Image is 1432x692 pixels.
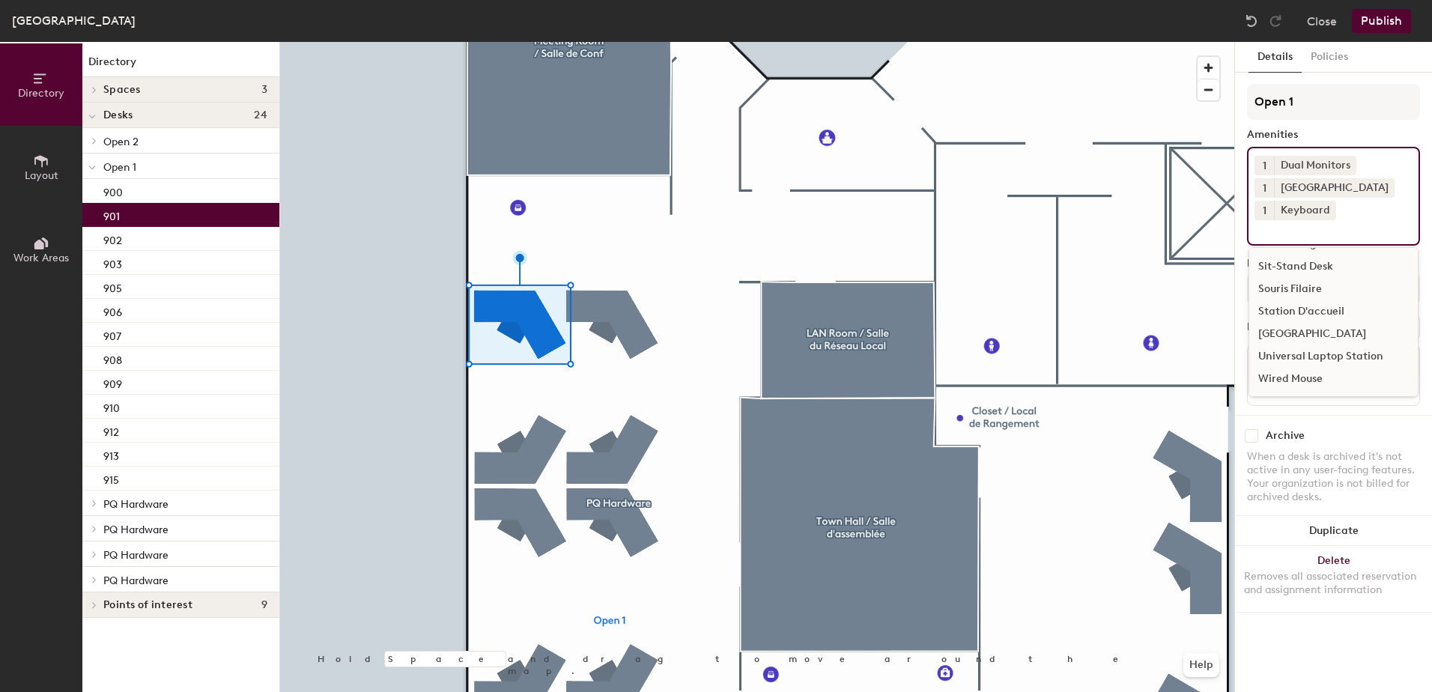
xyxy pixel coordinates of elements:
[1249,345,1418,368] div: Universal Laptop Station
[103,302,122,319] p: 906
[103,84,141,96] span: Spaces
[103,161,136,174] span: Open 1
[1183,653,1219,677] button: Help
[1274,201,1336,220] div: Keyboard
[1352,9,1411,33] button: Publish
[18,87,64,100] span: Directory
[1266,430,1305,442] div: Archive
[103,398,120,415] p: 910
[103,574,169,587] span: PQ Hardware
[103,278,122,295] p: 905
[1249,368,1418,390] div: Wired Mouse
[103,446,119,463] p: 913
[25,169,58,182] span: Layout
[103,206,120,223] p: 901
[1307,9,1337,33] button: Close
[1254,156,1274,175] button: 1
[261,599,267,611] span: 9
[1247,129,1420,141] div: Amenities
[1302,42,1357,73] button: Policies
[1247,258,1420,270] div: Desk Type
[1249,42,1302,73] button: Details
[1249,255,1418,278] div: Sit-Stand Desk
[261,84,267,96] span: 3
[254,109,267,121] span: 24
[1235,546,1432,612] button: DeleteRemoves all associated reservation and assignment information
[103,136,139,148] span: Open 2
[1263,203,1266,219] span: 1
[1263,180,1266,196] span: 1
[103,182,123,199] p: 900
[82,54,279,77] h1: Directory
[103,549,169,562] span: PQ Hardware
[1274,178,1395,198] div: [GEOGRAPHIC_DATA]
[1254,201,1274,220] button: 1
[1263,158,1266,174] span: 1
[103,599,192,611] span: Points of interest
[103,230,122,247] p: 902
[13,252,69,264] span: Work Areas
[12,11,136,30] div: [GEOGRAPHIC_DATA]
[1254,178,1274,198] button: 1
[1244,570,1423,597] div: Removes all associated reservation and assignment information
[1249,323,1418,345] div: [GEOGRAPHIC_DATA]
[1244,13,1259,28] img: Undo
[1247,450,1420,504] div: When a desk is archived it's not active in any user-facing features. Your organization is not bil...
[1268,13,1283,28] img: Redo
[103,374,122,391] p: 909
[1235,516,1432,546] button: Duplicate
[1274,156,1356,175] div: Dual Monitors
[1249,278,1418,300] div: Souris Filaire
[103,254,122,271] p: 903
[103,350,122,367] p: 908
[103,498,169,511] span: PQ Hardware
[1249,300,1418,323] div: Station D'accueil
[103,523,169,536] span: PQ Hardware
[1247,321,1275,333] div: Desks
[103,326,121,343] p: 907
[103,422,119,439] p: 912
[103,470,119,487] p: 915
[1247,276,1420,303] button: Assigned
[103,109,133,121] span: Desks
